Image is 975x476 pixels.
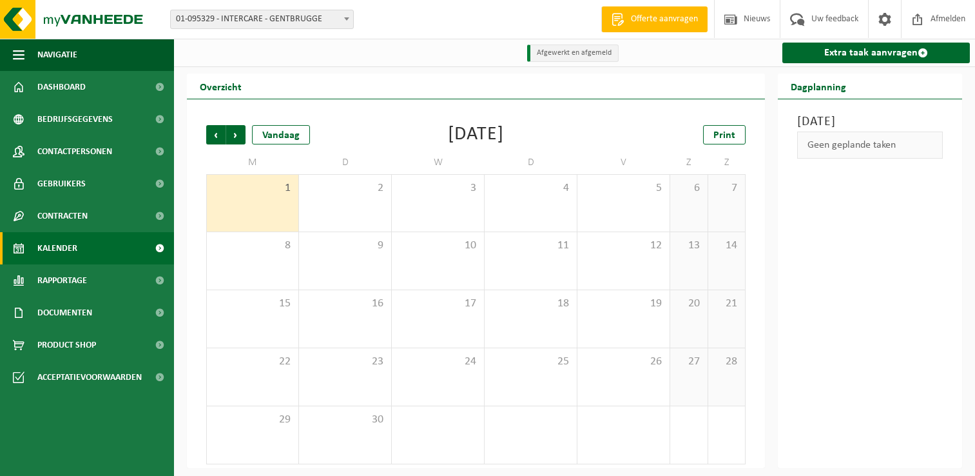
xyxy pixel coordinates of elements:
div: Vandaag [252,125,310,144]
span: 17 [398,297,478,311]
span: Product Shop [37,329,96,361]
span: Volgende [226,125,246,144]
span: 22 [213,355,292,369]
span: 6 [677,181,701,195]
span: Rapportage [37,264,87,297]
a: Print [703,125,746,144]
span: 01-095329 - INTERCARE - GENTBRUGGE [171,10,353,28]
h2: Overzicht [187,74,255,99]
span: 26 [584,355,663,369]
span: Gebruikers [37,168,86,200]
td: V [577,151,670,174]
span: 23 [305,355,385,369]
h3: [DATE] [797,112,943,132]
span: 19 [584,297,663,311]
td: D [299,151,392,174]
span: 5 [584,181,663,195]
span: 15 [213,297,292,311]
span: Print [713,130,735,141]
span: Contracten [37,200,88,232]
span: Acceptatievoorwaarden [37,361,142,393]
td: M [206,151,299,174]
span: 4 [491,181,570,195]
td: Z [708,151,746,174]
td: W [392,151,485,174]
span: Navigatie [37,39,77,71]
span: 28 [715,355,739,369]
span: 1 [213,181,292,195]
span: Bedrijfsgegevens [37,103,113,135]
span: 9 [305,239,385,253]
h2: Dagplanning [778,74,859,99]
div: Geen geplande taken [797,132,943,159]
td: Z [670,151,708,174]
span: 20 [677,297,701,311]
span: Kalender [37,232,77,264]
a: Extra taak aanvragen [782,43,970,63]
span: 3 [398,181,478,195]
span: 13 [677,239,701,253]
span: Vorige [206,125,226,144]
span: 2 [305,181,385,195]
span: Documenten [37,297,92,329]
span: 11 [491,239,570,253]
span: 14 [715,239,739,253]
span: 18 [491,297,570,311]
span: 29 [213,413,292,427]
div: [DATE] [448,125,504,144]
span: Contactpersonen [37,135,112,168]
span: 21 [715,297,739,311]
span: Dashboard [37,71,86,103]
span: 25 [491,355,570,369]
span: 01-095329 - INTERCARE - GENTBRUGGE [170,10,354,29]
a: Offerte aanvragen [601,6,708,32]
span: 24 [398,355,478,369]
span: Offerte aanvragen [628,13,701,26]
span: 7 [715,181,739,195]
span: 27 [677,355,701,369]
span: 30 [305,413,385,427]
span: 8 [213,239,292,253]
span: 12 [584,239,663,253]
td: D [485,151,577,174]
span: 16 [305,297,385,311]
li: Afgewerkt en afgemeld [527,45,619,62]
span: 10 [398,239,478,253]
